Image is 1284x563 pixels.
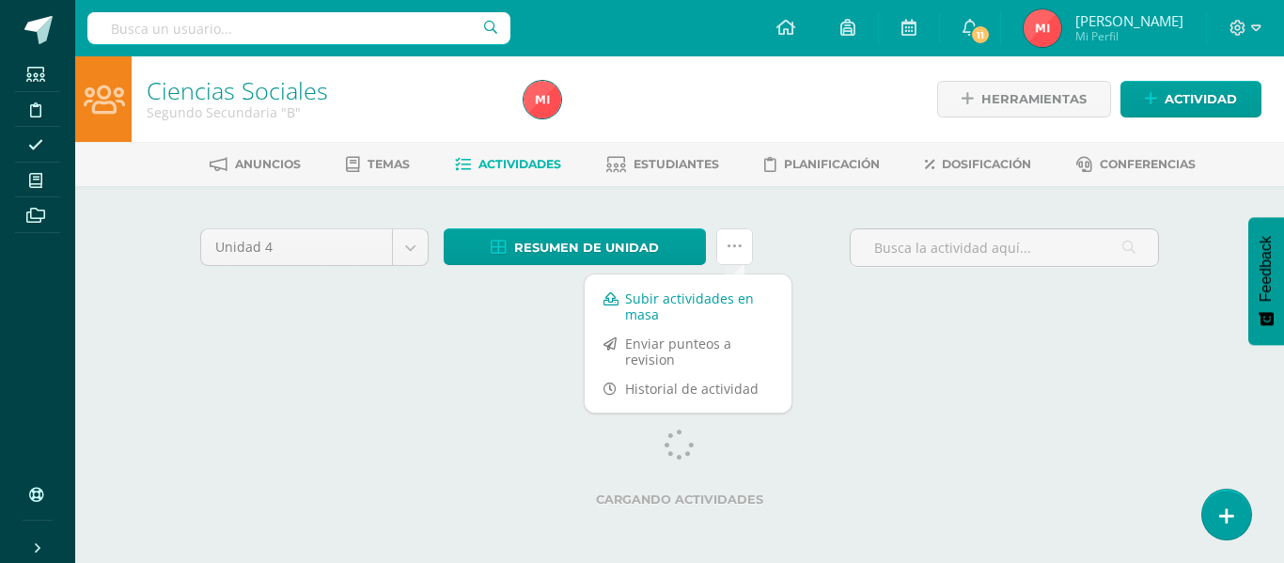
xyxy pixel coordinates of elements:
[1075,11,1183,30] span: [PERSON_NAME]
[215,229,378,265] span: Unidad 4
[942,157,1031,171] span: Dosificación
[514,230,659,265] span: Resumen de unidad
[1076,149,1196,180] a: Conferencias
[634,157,719,171] span: Estudiantes
[210,149,301,180] a: Anuncios
[937,81,1111,117] a: Herramientas
[455,149,561,180] a: Actividades
[478,157,561,171] span: Actividades
[147,103,501,121] div: Segundo Secundaria 'B'
[970,24,991,45] span: 11
[1120,81,1261,117] a: Actividad
[87,12,510,44] input: Busca un usuario...
[585,329,791,374] a: Enviar punteos a revision
[200,493,1159,507] label: Cargando actividades
[1024,9,1061,47] img: a812bc87a8533d76724bfb54050ce3c9.png
[851,229,1158,266] input: Busca la actividad aquí...
[925,149,1031,180] a: Dosificación
[147,77,501,103] h1: Ciencias Sociales
[606,149,719,180] a: Estudiantes
[147,74,328,106] a: Ciencias Sociales
[764,149,880,180] a: Planificación
[1258,236,1275,302] span: Feedback
[235,157,301,171] span: Anuncios
[585,284,791,329] a: Subir actividades en masa
[1248,217,1284,345] button: Feedback - Mostrar encuesta
[444,228,706,265] a: Resumen de unidad
[524,81,561,118] img: a812bc87a8533d76724bfb54050ce3c9.png
[346,149,410,180] a: Temas
[201,229,428,265] a: Unidad 4
[981,82,1087,117] span: Herramientas
[1075,28,1183,44] span: Mi Perfil
[1100,157,1196,171] span: Conferencias
[1165,82,1237,117] span: Actividad
[784,157,880,171] span: Planificación
[368,157,410,171] span: Temas
[585,374,791,403] a: Historial de actividad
